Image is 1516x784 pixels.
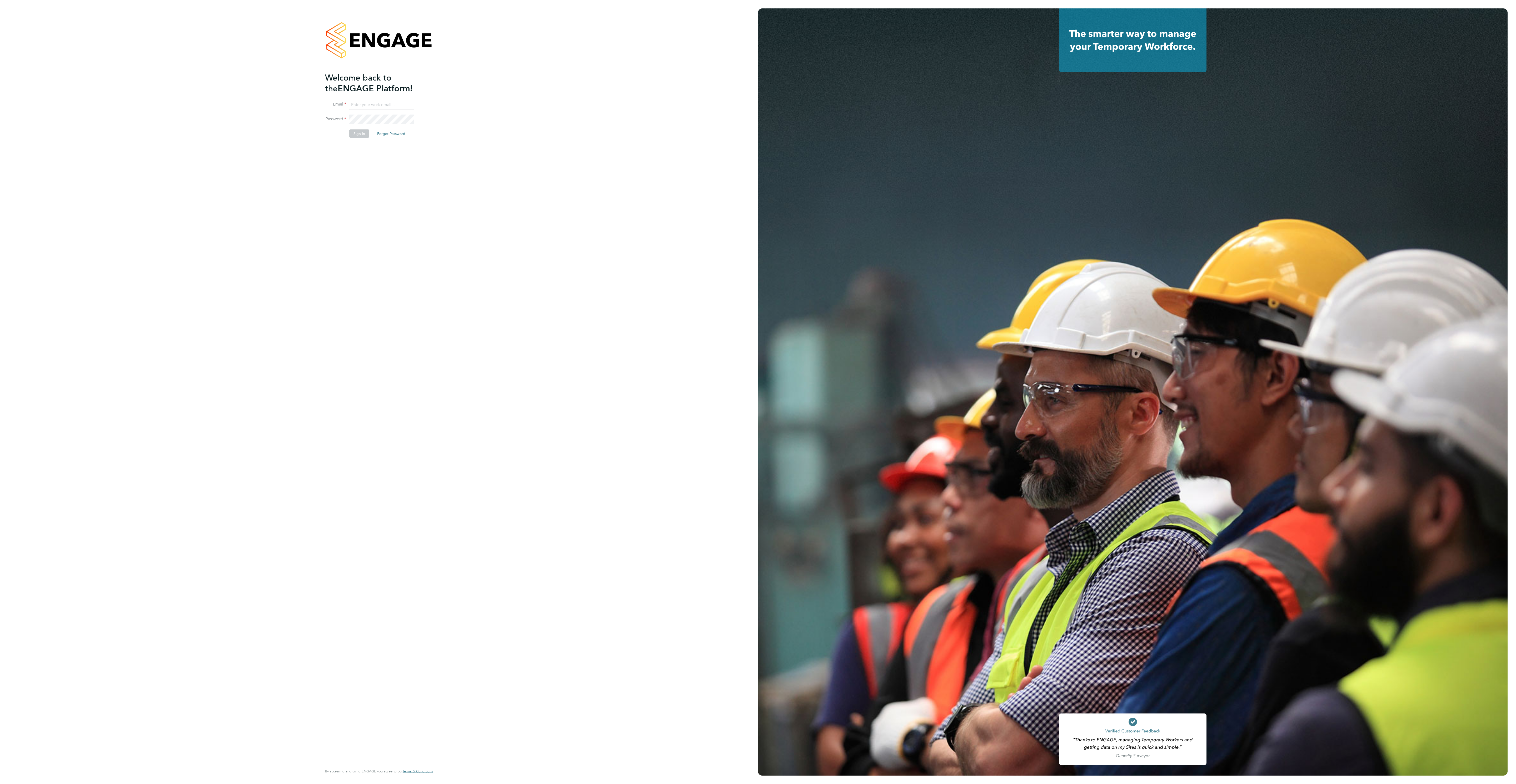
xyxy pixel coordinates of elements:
input: Enter your work email... [349,100,414,109]
a: Terms & Conditions [403,769,433,773]
button: Forgot Password [373,129,410,138]
span: Welcome back to the [325,72,391,93]
h2: ENGAGE Platform! [325,72,428,94]
button: Sign In [349,129,369,138]
label: Password [325,116,346,122]
label: Email [325,102,346,107]
span: By accessing and using ENGAGE you agree to our [325,769,433,773]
